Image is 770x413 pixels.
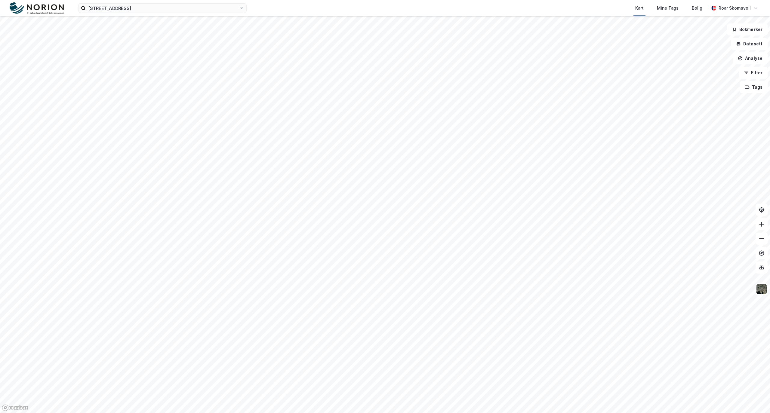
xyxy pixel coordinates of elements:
[2,404,28,411] a: Mapbox homepage
[756,283,767,295] img: 9k=
[731,38,768,50] button: Datasett
[657,5,679,12] div: Mine Tags
[635,5,644,12] div: Kart
[692,5,702,12] div: Bolig
[719,5,751,12] div: Roar Skomsvoll
[740,81,768,93] button: Tags
[86,4,239,13] input: Søk på adresse, matrikkel, gårdeiere, leietakere eller personer
[10,2,64,14] img: norion-logo.80e7a08dc31c2e691866.png
[733,52,768,64] button: Analyse
[740,384,770,413] iframe: Chat Widget
[739,67,768,79] button: Filter
[727,23,768,35] button: Bokmerker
